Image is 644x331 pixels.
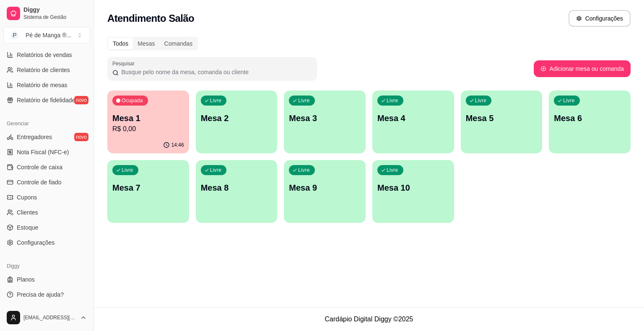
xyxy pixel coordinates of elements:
[10,31,19,39] span: P
[107,91,189,153] button: OcupadaMesa 1R$ 0,0014:46
[3,93,90,107] a: Relatório de fidelidadenovo
[17,133,52,141] span: Entregadores
[210,167,222,173] p: Livre
[23,314,77,321] span: [EMAIL_ADDRESS][DOMAIN_NAME]
[284,160,366,223] button: LivreMesa 9
[122,167,133,173] p: Livre
[17,178,62,186] span: Controle de fiado
[3,191,90,204] a: Cupons
[17,51,72,59] span: Relatórios de vendas
[17,275,35,284] span: Planos
[3,78,90,92] a: Relatório de mesas
[119,68,312,76] input: Pesquisar
[196,91,278,153] button: LivreMesa 2
[3,63,90,77] a: Relatório de clientes
[17,238,55,247] span: Configurações
[196,160,278,223] button: LivreMesa 8
[112,182,184,194] p: Mesa 7
[107,160,189,223] button: LivreMesa 7
[3,176,90,189] a: Controle de fiado
[112,124,184,134] p: R$ 0,00
[289,182,361,194] p: Mesa 9
[201,182,273,194] p: Mesa 8
[377,182,449,194] p: Mesa 10
[3,48,90,62] a: Relatórios de vendas
[17,96,75,104] span: Relatório de fidelidade
[3,117,90,130] div: Gerenciar
[298,97,310,104] p: Livre
[17,193,37,202] span: Cupons
[3,236,90,249] a: Configurações
[372,160,454,223] button: LivreMesa 10
[3,27,90,44] button: Select a team
[569,10,631,27] button: Configurações
[377,112,449,124] p: Mesa 4
[549,91,631,153] button: LivreMesa 6
[17,66,70,74] span: Relatório de clientes
[107,12,194,25] h2: Atendimento Salão
[17,81,68,89] span: Relatório de mesas
[3,273,90,286] a: Planos
[3,288,90,301] a: Precisa de ajuda?
[171,142,184,148] p: 14:46
[284,91,366,153] button: LivreMesa 3
[23,6,87,14] span: Diggy
[387,167,398,173] p: Livre
[108,38,133,49] div: Todos
[112,112,184,124] p: Mesa 1
[94,307,644,331] footer: Cardápio Digital Diggy © 2025
[387,97,398,104] p: Livre
[17,223,38,232] span: Estoque
[3,259,90,273] div: Diggy
[3,130,90,144] a: Entregadoresnovo
[563,97,575,104] p: Livre
[17,163,62,171] span: Controle de caixa
[534,60,631,77] button: Adicionar mesa ou comanda
[3,3,90,23] a: DiggySistema de Gestão
[3,221,90,234] a: Estoque
[23,14,87,21] span: Sistema de Gestão
[201,112,273,124] p: Mesa 2
[3,160,90,174] a: Controle de caixa
[17,148,69,156] span: Nota Fiscal (NFC-e)
[475,97,487,104] p: Livre
[160,38,197,49] div: Comandas
[289,112,361,124] p: Mesa 3
[122,97,143,104] p: Ocupada
[3,145,90,159] a: Nota Fiscal (NFC-e)
[210,97,222,104] p: Livre
[461,91,543,153] button: LivreMesa 5
[17,290,64,299] span: Precisa de ajuda?
[112,60,138,67] label: Pesquisar
[133,38,159,49] div: Mesas
[17,208,38,217] span: Clientes
[26,31,71,39] div: Pé de Manga ® ...
[466,112,538,124] p: Mesa 5
[372,91,454,153] button: LivreMesa 4
[3,206,90,219] a: Clientes
[298,167,310,173] p: Livre
[3,308,90,328] button: [EMAIL_ADDRESS][DOMAIN_NAME]
[554,112,626,124] p: Mesa 6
